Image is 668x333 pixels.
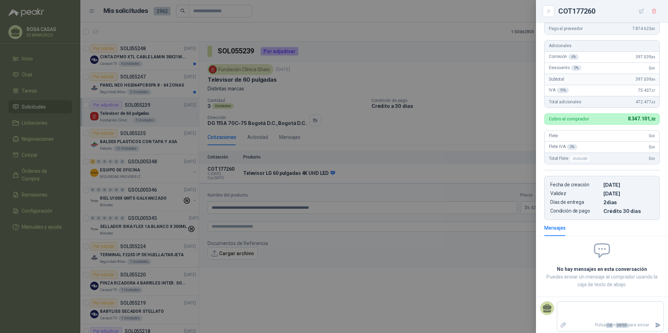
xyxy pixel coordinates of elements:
[649,117,655,121] span: ,32
[549,154,592,163] span: Total Flete
[651,66,655,70] span: ,00
[545,96,659,108] div: Total adicionales
[603,191,654,197] p: [DATE]
[636,54,655,59] span: 397.039
[651,100,655,104] span: ,43
[558,6,660,17] div: COT177260
[603,182,654,188] p: [DATE]
[568,54,579,60] div: 6 %
[557,319,569,331] label: Adjuntar archivos
[549,133,558,138] span: Flete
[649,133,655,138] span: 0
[544,224,566,232] div: Mensajes
[569,319,652,331] p: Pulsa + para enviar
[549,144,577,150] span: Flete IVA
[549,65,581,71] span: Descuento
[557,88,569,93] div: 19 %
[651,27,655,31] span: ,89
[549,88,569,93] span: IVA
[651,134,655,138] span: ,00
[569,154,590,163] div: Incluido
[638,88,655,93] span: 75.437
[651,145,655,149] span: ,00
[651,55,655,59] span: ,86
[649,66,655,71] span: 0
[651,157,655,161] span: ,00
[649,145,655,149] span: 0
[549,26,583,31] span: Pago al proveedor
[616,323,628,328] span: ENTER
[549,77,564,82] span: Subtotal
[545,40,659,52] div: Adicionales
[603,199,654,205] p: 2 dias
[549,54,579,60] span: Comisión
[549,117,589,121] p: Cobro al comprador
[651,77,655,81] span: ,86
[550,191,601,197] p: Validez
[649,156,655,161] span: 0
[571,65,581,71] div: 0 %
[544,265,660,273] h2: No hay mensajes en esta conversación
[544,7,553,15] button: Close
[651,89,655,92] span: ,57
[636,77,655,82] span: 397.039
[652,319,663,331] button: Enviar
[636,99,655,104] span: 472.477
[550,182,601,188] p: Fecha de creación
[603,208,654,214] p: Crédito 30 días
[606,323,613,328] span: Ctrl
[550,208,601,214] p: Condición de pago
[632,26,655,31] span: 7.874.623
[544,273,660,288] p: Puedes enviar un mensaje al comprador usando la caja de texto de abajo.
[567,144,577,150] div: 0 %
[628,116,655,121] span: 8.347.101
[550,199,601,205] p: Días de entrega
